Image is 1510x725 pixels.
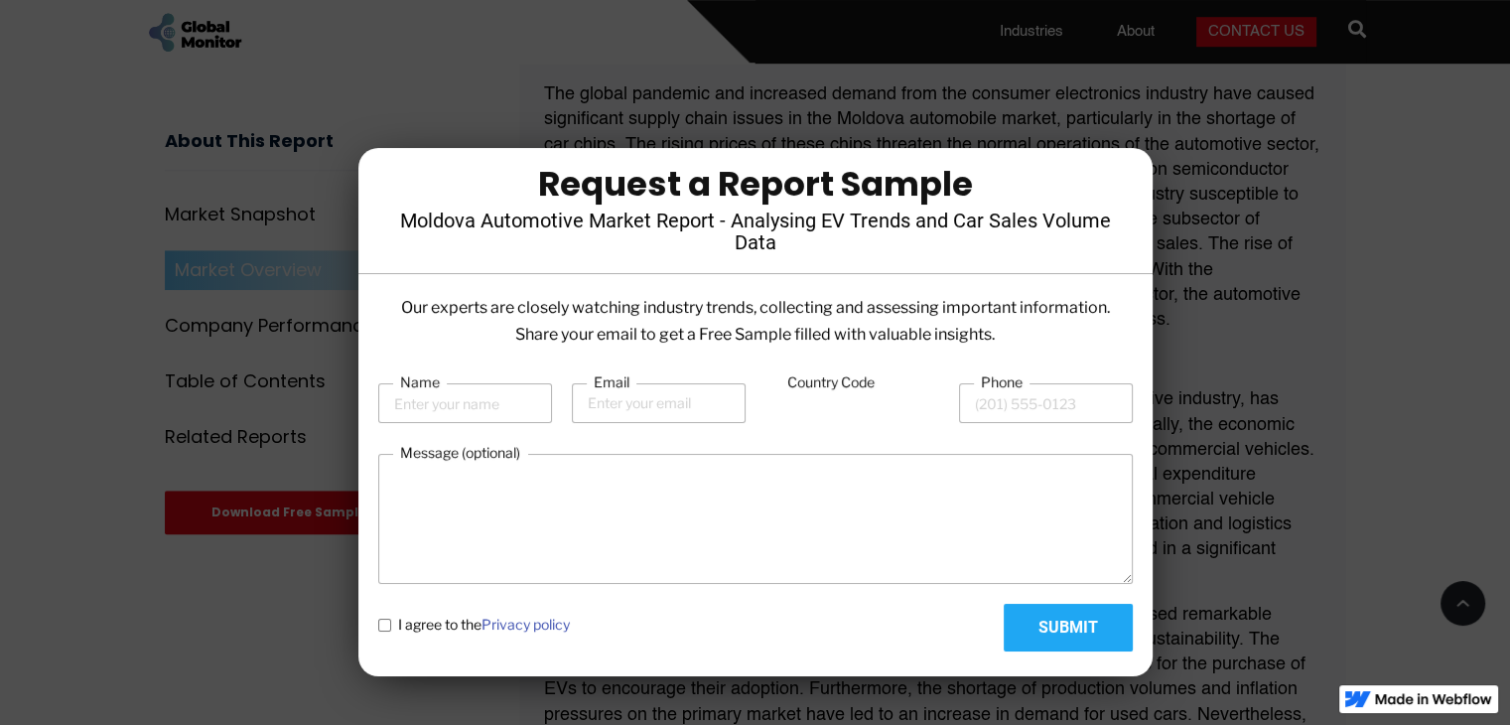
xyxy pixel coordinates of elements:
label: Message (optional) [393,443,527,463]
a: Privacy policy [481,616,570,633]
img: Made in Webflow [1375,693,1492,705]
span: I agree to the [398,615,570,635]
p: Our experts are closely watching industry trends, collecting and assessing important information.... [378,294,1133,348]
h4: Moldova Automotive Market Report - Analysing EV Trends and Car Sales Volume Data [388,210,1123,253]
label: Email [587,372,636,392]
div: Request a Report Sample [388,168,1123,200]
input: Enter your name [378,383,552,423]
input: (201) 555-0123 [959,383,1133,423]
form: Email Form-Report Page [378,372,1133,652]
input: I agree to thePrivacy policy [378,619,391,632]
label: Phone [974,372,1030,392]
label: Name [393,372,447,392]
input: Submit [1004,604,1133,652]
label: Country Code [780,372,882,392]
input: Enter your email [572,383,746,423]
